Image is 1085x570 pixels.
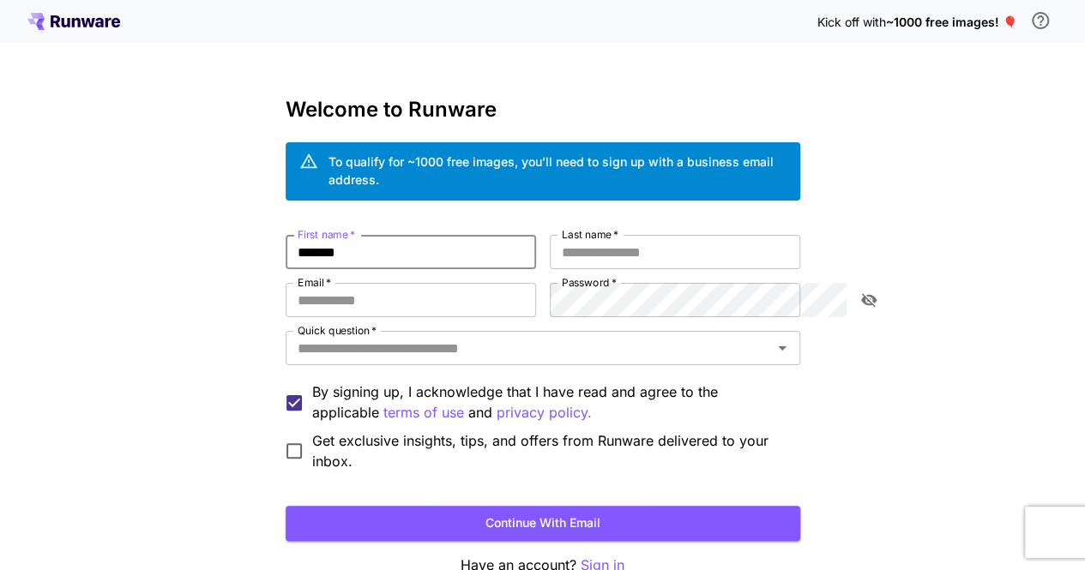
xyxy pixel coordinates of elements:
[383,402,464,423] p: terms of use
[497,402,592,423] button: By signing up, I acknowledge that I have read and agree to the applicable terms of use and
[383,402,464,423] button: By signing up, I acknowledge that I have read and agree to the applicable and privacy policy.
[312,381,787,423] p: By signing up, I acknowledge that I have read and agree to the applicable and
[312,430,787,471] span: Get exclusive insights, tips, and offers from Runware delivered to your inbox.
[885,15,1016,29] span: ~1000 free images! 🎈
[497,402,592,423] p: privacy policy.
[562,275,617,290] label: Password
[298,323,377,338] label: Quick question
[298,275,331,290] label: Email
[329,153,787,189] div: To qualify for ~1000 free images, you’ll need to sign up with a business email address.
[286,506,800,541] button: Continue with email
[853,285,884,315] button: toggle password visibility
[562,227,618,242] label: Last name
[817,15,885,29] span: Kick off with
[298,227,355,242] label: First name
[286,98,800,122] h3: Welcome to Runware
[770,336,794,360] button: Open
[1023,3,1058,38] button: In order to qualify for free credit, you need to sign up with a business email address and click ...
